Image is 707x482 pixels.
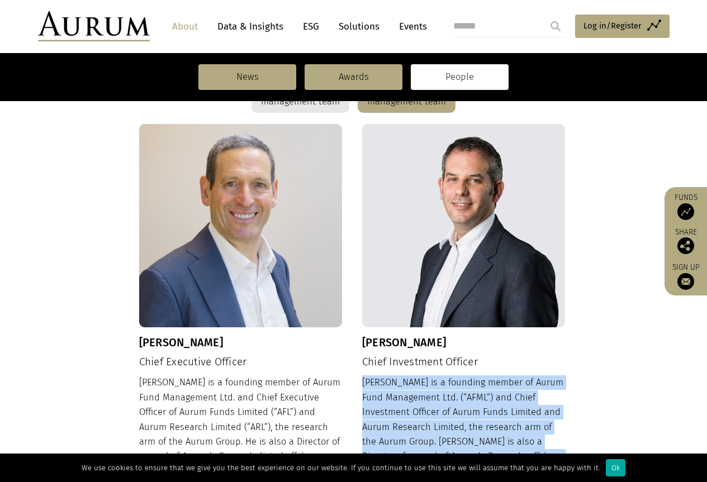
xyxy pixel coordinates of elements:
[362,336,566,349] h3: [PERSON_NAME]
[670,193,701,220] a: Funds
[362,356,566,369] h4: Chief Investment Officer
[583,19,642,32] span: Log in/Register
[139,336,343,349] h3: [PERSON_NAME]
[305,64,402,90] a: Awards
[167,16,203,37] a: About
[38,11,150,41] img: Aurum
[393,16,427,37] a: Events
[575,15,670,38] a: Log in/Register
[670,228,701,254] div: Share
[297,16,325,37] a: ESG
[544,15,567,37] input: Submit
[411,64,509,90] a: People
[139,356,343,369] h4: Chief Executive Officer
[333,16,385,37] a: Solutions
[677,203,694,220] img: Access Funds
[606,459,625,476] div: Ok
[670,263,701,290] a: Sign up
[198,64,296,90] a: News
[677,237,694,254] img: Share this post
[212,16,289,37] a: Data & Insights
[677,273,694,290] img: Sign up to our newsletter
